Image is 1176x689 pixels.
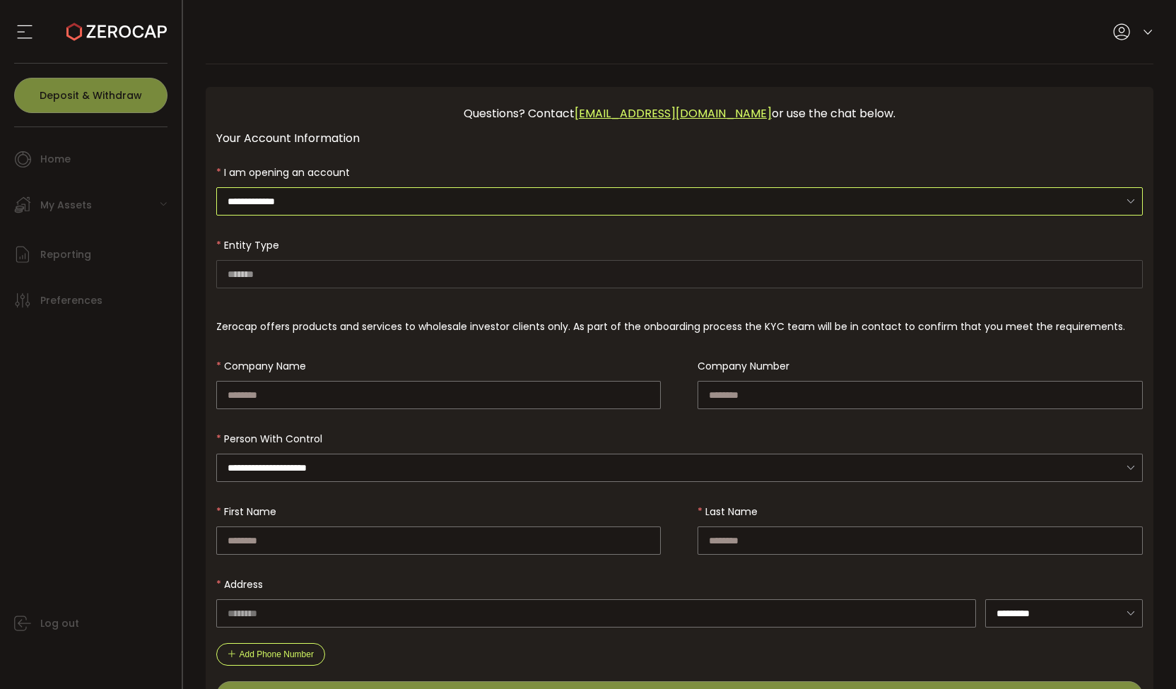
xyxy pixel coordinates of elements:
[216,577,271,591] label: Address
[240,649,314,659] span: Add Phone Number
[40,245,91,265] span: Reporting
[216,129,1143,147] div: Your Account Information
[40,149,71,170] span: Home
[14,78,167,113] button: Deposit & Withdraw
[575,105,772,122] a: [EMAIL_ADDRESS][DOMAIN_NAME]
[40,613,79,634] span: Log out
[40,290,102,311] span: Preferences
[40,90,142,100] span: Deposit & Withdraw
[216,643,325,666] button: Add Phone Number
[216,98,1143,129] div: Questions? Contact or use the chat below.
[40,195,92,216] span: My Assets
[216,317,1143,336] div: Zerocap offers products and services to wholesale investor clients only. As part of the onboardin...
